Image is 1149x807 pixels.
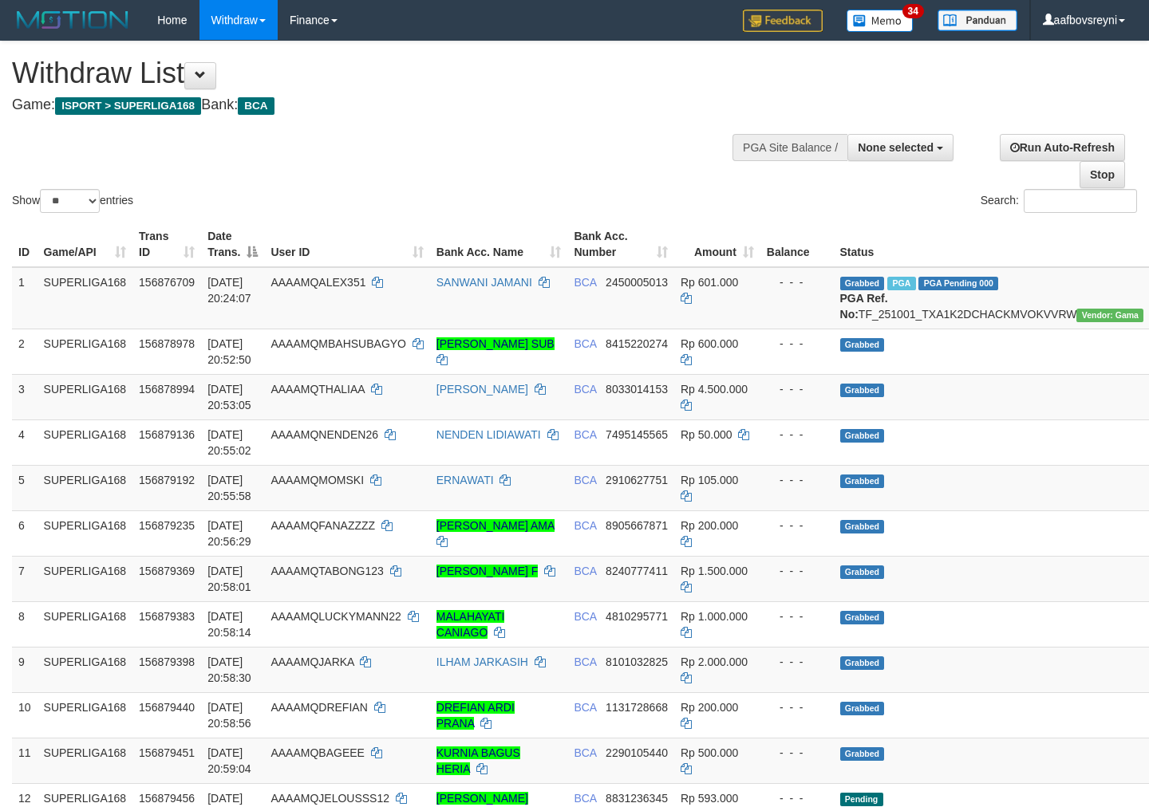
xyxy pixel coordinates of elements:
span: [DATE] 20:56:29 [207,519,251,548]
span: 34 [902,4,924,18]
span: Copy 2290105440 to clipboard [606,746,668,759]
td: 11 [12,738,38,783]
th: Trans ID: activate to sort column ascending [132,222,201,267]
img: panduan.png [938,10,1017,31]
span: [DATE] 20:58:30 [207,655,251,684]
span: [DATE] 20:58:01 [207,565,251,593]
td: 3 [12,374,38,419]
a: ILHAM JARKASIH [436,655,528,668]
span: Copy 2450005013 to clipboard [606,276,668,289]
span: 156878994 [139,383,195,396]
span: BCA [574,276,596,289]
span: Grabbed [840,338,885,352]
div: - - - [767,699,827,715]
span: 156876709 [139,276,195,289]
img: Button%20Memo.svg [847,10,914,32]
span: Rp 105.000 [681,474,738,486]
td: 4 [12,419,38,465]
span: Rp 1.500.000 [681,565,748,577]
span: AAAAMQALEX351 [270,276,365,289]
button: None selected [847,134,954,161]
span: PGA Pending [918,277,998,290]
span: 156879456 [139,792,195,805]
th: User ID: activate to sort column ascending [264,222,429,267]
span: 156879136 [139,428,195,441]
span: [DATE] 20:52:50 [207,337,251,366]
a: MALAHAYATI CANIAGO [436,610,505,639]
span: BCA [574,428,596,441]
span: BCA [574,655,596,668]
span: Grabbed [840,702,885,715]
span: BCA [238,97,274,115]
span: [DATE] 20:58:14 [207,610,251,639]
a: NENDEN LIDIAWATI [436,428,541,441]
span: BCA [574,746,596,759]
a: DREFIAN ARDI PRANA [436,701,515,730]
th: ID [12,222,38,267]
span: BCA [574,610,596,623]
span: AAAAMQJELOUSSS12 [270,792,389,805]
a: [PERSON_NAME] F [436,565,539,577]
div: - - - [767,427,827,443]
span: BCA [574,792,596,805]
span: AAAAMQJARKA [270,655,353,668]
a: Run Auto-Refresh [1000,134,1125,161]
span: [DATE] 20:53:05 [207,383,251,411]
span: 156879398 [139,655,195,668]
div: - - - [767,518,827,533]
span: Copy 8905667871 to clipboard [606,519,668,532]
span: Grabbed [840,474,885,488]
span: BCA [574,701,596,714]
span: Grabbed [840,611,885,624]
td: 2 [12,329,38,374]
span: 156879383 [139,610,195,623]
td: SUPERLIGA168 [38,465,133,510]
span: Rp 1.000.000 [681,610,748,623]
div: - - - [767,336,827,352]
div: - - - [767,563,827,579]
label: Show entries [12,189,133,213]
span: Copy 8415220274 to clipboard [606,337,668,350]
span: Copy 8101032825 to clipboard [606,655,668,668]
td: SUPERLIGA168 [38,419,133,465]
h4: Game: Bank: [12,97,750,113]
span: Copy 2910627751 to clipboard [606,474,668,486]
div: - - - [767,274,827,290]
span: AAAAMQTHALIAA [270,383,364,396]
a: [PERSON_NAME] [436,383,528,396]
span: Rp 600.000 [681,337,738,350]
span: Grabbed [840,565,885,579]
span: Copy 8831236345 to clipboard [606,792,668,805]
span: Rp 4.500.000 [681,383,748,396]
span: Copy 1131728668 to clipboard [606,701,668,714]
th: Bank Acc. Number: activate to sort column ascending [567,222,674,267]
span: Grabbed [840,384,885,397]
span: 156879440 [139,701,195,714]
h1: Withdraw List [12,57,750,89]
td: 1 [12,267,38,329]
span: [DATE] 20:55:58 [207,474,251,502]
th: Bank Acc. Name: activate to sort column ascending [430,222,568,267]
div: - - - [767,745,827,761]
span: Grabbed [840,520,885,533]
div: - - - [767,381,827,397]
td: SUPERLIGA168 [38,738,133,783]
span: Marked by aafsoycanthlai [887,277,915,290]
td: 5 [12,465,38,510]
a: KURNIA BAGUS HERIA [436,746,520,775]
td: 6 [12,510,38,556]
th: Amount: activate to sort column ascending [674,222,760,267]
select: Showentries [40,189,100,213]
span: AAAAMQLUCKYMANN22 [270,610,401,623]
div: - - - [767,790,827,806]
span: BCA [574,519,596,532]
span: Copy 8240777411 to clipboard [606,565,668,577]
span: [DATE] 20:55:02 [207,428,251,457]
span: 156879451 [139,746,195,759]
span: Copy 4810295771 to clipboard [606,610,668,623]
td: SUPERLIGA168 [38,647,133,692]
span: [DATE] 20:59:04 [207,746,251,775]
span: BCA [574,474,596,486]
img: MOTION_logo.png [12,8,133,32]
a: SANWANI JAMANI [436,276,532,289]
